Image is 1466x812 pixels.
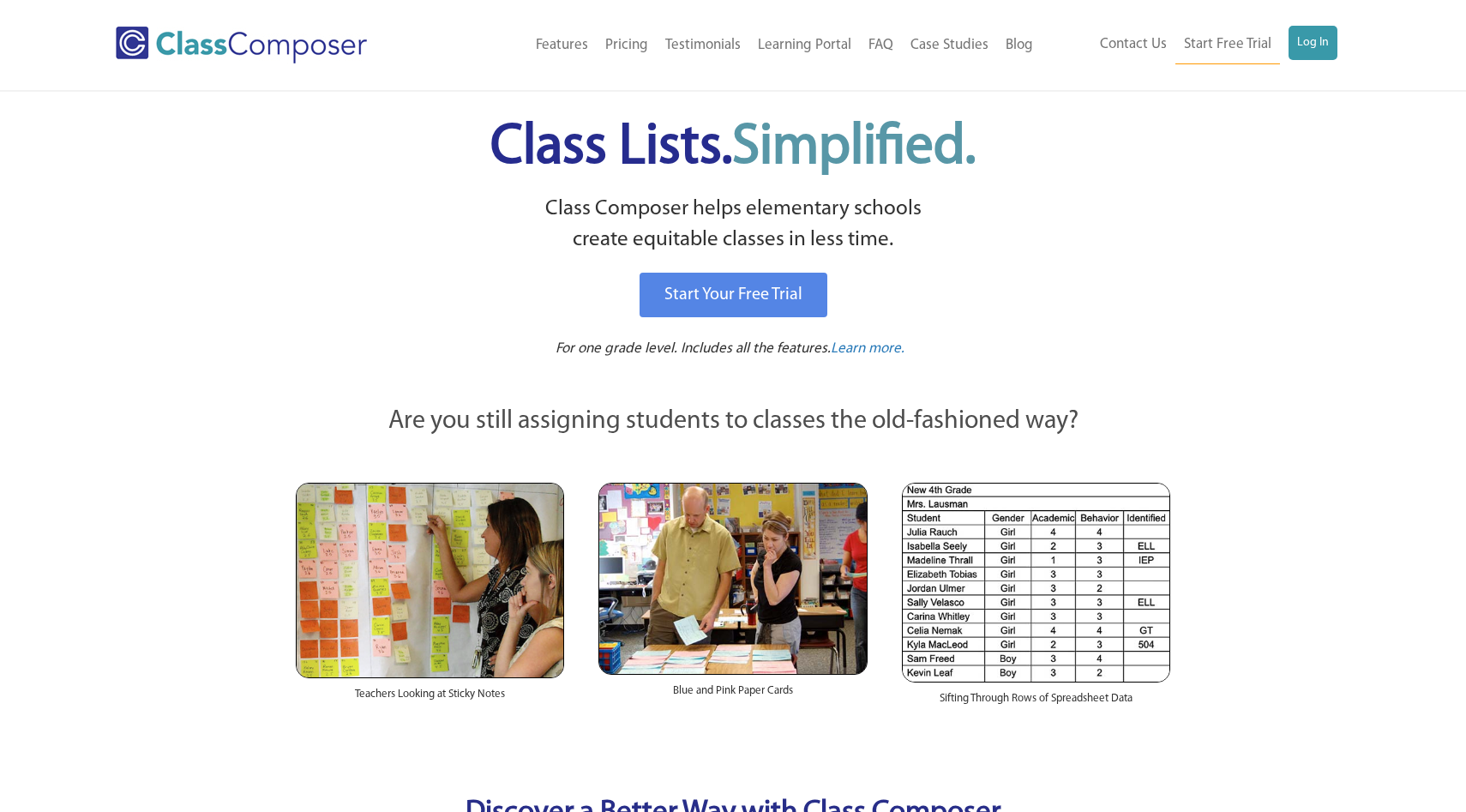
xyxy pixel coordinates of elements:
[831,341,904,356] span: Learn more.
[296,483,564,678] img: Teachers Looking at Sticky Notes
[640,273,827,317] a: Start Your Free Trial
[732,120,976,176] span: Simplified.
[664,286,802,304] span: Start Your Free Trial
[437,27,1042,64] nav: Header Menu
[657,27,749,64] a: Testimonials
[296,678,564,719] div: Teachers Looking at Sticky Notes
[527,27,597,64] a: Features
[860,27,902,64] a: FAQ
[597,27,657,64] a: Pricing
[902,483,1170,683] img: Spreadsheets
[1042,26,1337,64] nav: Header Menu
[902,683,1170,724] div: Sifting Through Rows of Spreadsheet Data
[1175,26,1280,64] a: Start Free Trial
[831,339,904,360] a: Learn more.
[1289,26,1337,60] a: Log In
[556,341,831,356] span: For one grade level. Includes all the features.
[598,483,867,674] img: Blue and Pink Paper Cards
[902,27,997,64] a: Case Studies
[997,27,1042,64] a: Blog
[116,27,367,63] img: Class Composer
[1091,26,1175,63] a: Contact Us
[490,120,976,176] span: Class Lists.
[598,675,867,716] div: Blue and Pink Paper Cards
[296,403,1170,441] p: Are you still assigning students to classes the old-fashioned way?
[749,27,860,64] a: Learning Portal
[293,194,1173,256] p: Class Composer helps elementary schools create equitable classes in less time.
